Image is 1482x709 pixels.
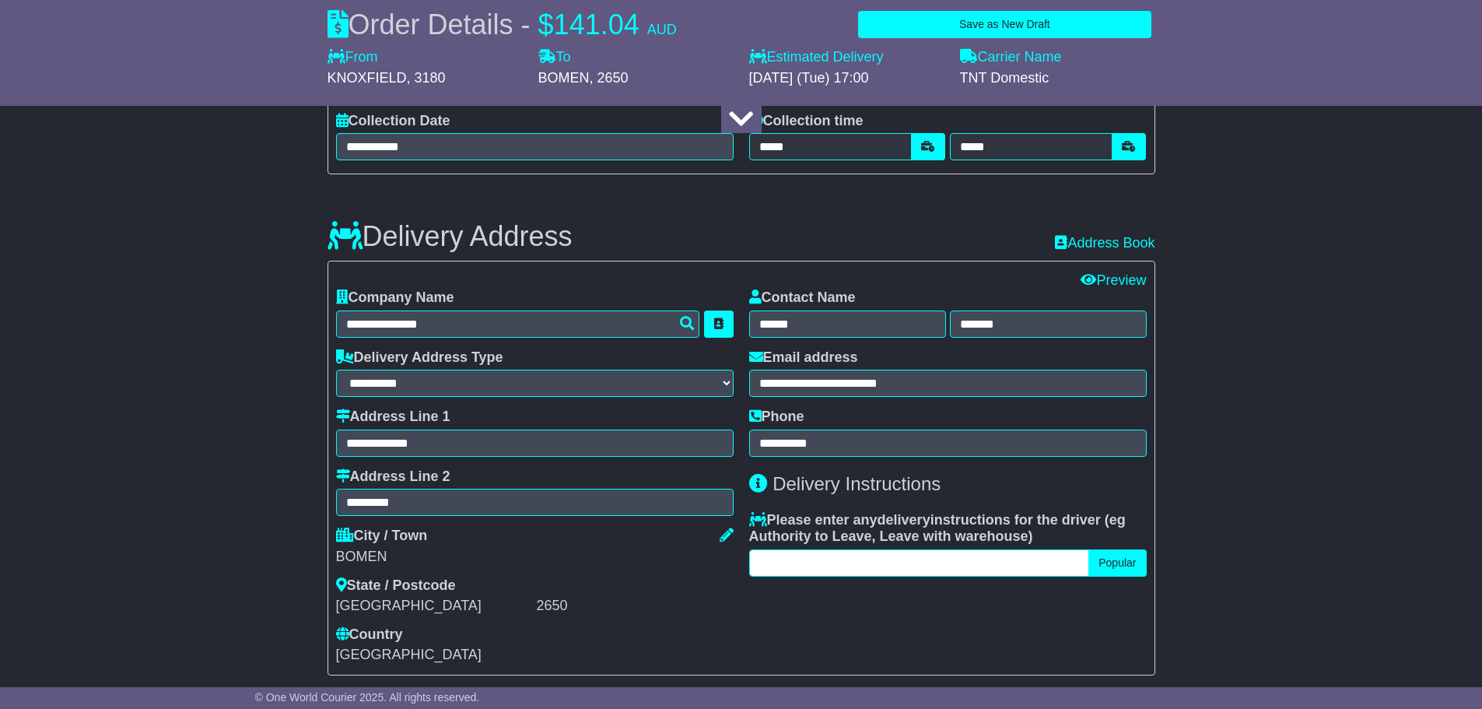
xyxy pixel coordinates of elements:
[407,70,446,86] span: , 3180
[336,409,450,426] label: Address Line 1
[328,70,407,86] span: KNOXFIELD
[773,473,941,494] span: Delivery Instructions
[878,512,930,528] span: delivery
[858,11,1151,38] button: Save as New Draft
[538,49,571,66] label: To
[336,290,454,307] label: Company Name
[749,290,856,307] label: Contact Name
[749,49,944,66] label: Estimated Delivery
[538,70,590,86] span: BOMEN
[960,49,1062,66] label: Carrier Name
[336,577,456,595] label: State / Postcode
[336,469,450,486] label: Address Line 2
[1088,549,1146,577] button: Popular
[336,627,403,644] label: Country
[1081,272,1146,288] a: Preview
[749,512,1126,545] span: eg Authority to Leave, Leave with warehouse
[960,70,1155,87] div: TNT Domestic
[336,113,450,130] label: Collection Date
[336,647,482,662] span: [GEOGRAPHIC_DATA]
[328,8,677,41] div: Order Details -
[255,691,480,704] span: © One World Courier 2025. All rights reserved.
[328,49,378,66] label: From
[538,9,554,40] span: $
[537,598,734,615] div: 2650
[749,409,804,426] label: Phone
[554,9,639,40] span: 141.04
[749,349,858,367] label: Email address
[336,549,734,566] div: BOMEN
[336,598,533,615] div: [GEOGRAPHIC_DATA]
[749,70,944,87] div: [DATE] (Tue) 17:00
[328,221,573,252] h3: Delivery Address
[749,512,1147,546] label: Please enter any instructions for the driver ( )
[647,22,677,37] span: AUD
[336,528,428,545] label: City / Town
[336,349,503,367] label: Delivery Address Type
[590,70,629,86] span: , 2650
[1055,235,1154,251] a: Address Book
